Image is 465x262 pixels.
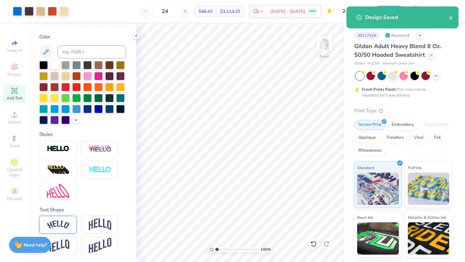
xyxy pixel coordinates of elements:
[270,8,305,15] span: [DATE] - [DATE]
[309,9,316,14] span: FREE
[318,37,331,50] img: Front
[199,8,212,15] span: $46.43
[387,120,418,130] div: Embroidery
[261,247,271,252] span: 100 %
[382,133,408,143] div: Transfers
[7,196,22,201] span: Decorate
[354,42,441,59] span: Gildan Adult Heavy Blend 8 Oz. 50/50 Hooded Sweatshirt
[220,8,240,15] span: $1,114.32
[354,107,452,115] div: Print Type
[47,184,69,198] img: Free Distort
[354,146,386,156] div: Rhinestones
[89,145,111,153] img: Shadow
[47,165,69,175] img: 3d Illusion
[3,167,26,177] span: Clipart & logos
[47,145,69,153] img: Stroke
[8,119,21,125] span: Upload
[354,61,365,66] span: Gildan
[357,164,374,171] span: Standard
[354,133,380,143] div: Applique
[357,214,373,221] span: Neon Ink
[357,173,399,205] img: Standard
[420,120,451,130] div: Digital Print
[39,131,126,138] div: Styles
[430,133,445,143] div: Foil
[362,87,396,92] strong: Fresh Prints Flash:
[89,238,111,254] img: Rise
[47,220,69,229] img: Arc
[7,48,22,53] span: Image AI
[39,33,126,41] div: Color
[449,14,453,21] button: close
[354,120,386,130] div: Screen Print
[368,61,379,66] span: # G185
[39,206,126,214] div: Text Shape
[365,14,449,21] div: Design Saved
[89,218,111,231] img: Arch
[57,45,126,58] input: e.g. 7428 c
[47,239,69,252] img: Flag
[89,166,111,174] img: Negative Space
[383,61,415,66] span: Minimum Order: 24 +
[408,173,449,205] img: Puff Ink
[362,86,441,98] div: This color can be expedited for 5 day delivery.
[408,164,421,171] span: Puff Ink
[7,96,22,101] span: Add Text
[357,222,399,255] img: Neon Ink
[410,133,428,143] div: Vinyl
[7,72,22,77] span: Designs
[24,242,47,248] strong: Need help?
[10,143,20,148] span: Greek
[408,222,449,255] img: Metallic & Glitter Ink
[337,5,369,18] input: Untitled Design
[320,54,329,59] div: Front
[354,31,380,39] div: # 511742A
[383,31,413,39] div: Revision 8
[152,5,178,17] input: – –
[408,214,446,221] span: Metallic & Glitter Ink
